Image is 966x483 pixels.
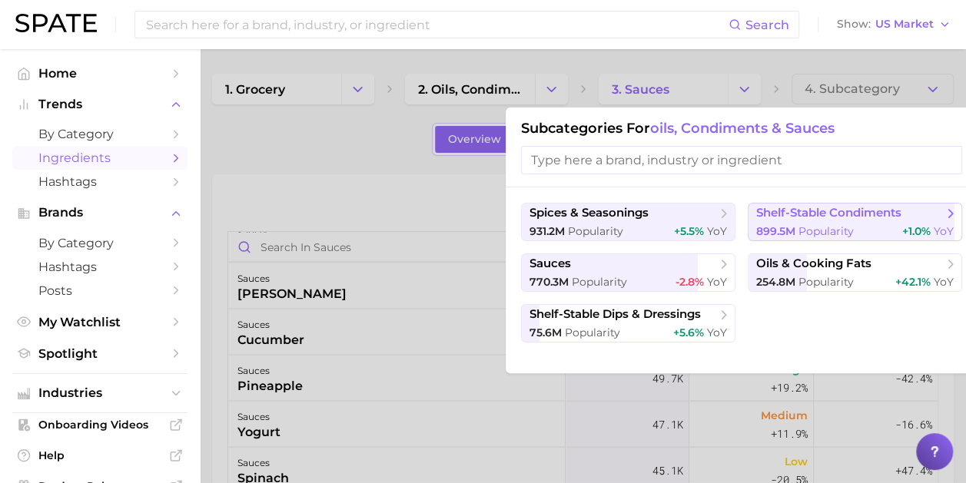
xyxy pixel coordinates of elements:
[38,386,161,400] span: Industries
[756,275,795,289] span: 254.8m
[38,283,161,298] span: Posts
[38,151,161,165] span: Ingredients
[144,12,729,38] input: Search here for a brand, industry, or ingredient
[748,253,962,292] button: oils & cooking fats254.8m Popularity+42.1% YoY
[934,224,954,238] span: YoY
[12,231,188,255] a: by Category
[521,146,962,174] input: Type here a brand, industry or ingredient
[38,206,161,220] span: Brands
[707,326,727,339] span: YoY
[38,346,161,361] span: Spotlight
[650,120,835,137] span: oils, condiments & sauces
[798,275,854,289] span: Popularity
[12,310,188,334] a: My Watchlist
[521,253,735,292] button: sauces770.3m Popularity-2.8% YoY
[12,255,188,279] a: Hashtags
[521,120,962,137] h1: Subcategories for
[12,279,188,303] a: Posts
[38,236,161,250] span: by Category
[38,315,161,329] span: My Watchlist
[756,256,871,271] span: oils & cooking fats
[798,224,854,238] span: Popularity
[568,224,623,238] span: Popularity
[521,203,735,241] button: spices & seasonings931.2m Popularity+5.5% YoY
[529,326,562,339] span: 75.6m
[12,444,188,467] a: Help
[745,18,789,32] span: Search
[756,206,901,220] span: shelf-stable condiments
[529,256,571,271] span: sauces
[38,448,161,462] span: Help
[707,224,727,238] span: YoY
[12,201,188,224] button: Brands
[38,127,161,141] span: by Category
[748,203,962,241] button: shelf-stable condiments899.5m Popularity+1.0% YoY
[673,326,704,339] span: +5.6%
[38,418,161,432] span: Onboarding Videos
[934,275,954,289] span: YoY
[12,382,188,405] button: Industries
[12,170,188,194] a: Hashtags
[12,413,188,436] a: Onboarding Videos
[38,66,161,81] span: Home
[529,206,649,220] span: spices & seasonings
[895,275,931,289] span: +42.1%
[12,61,188,85] a: Home
[521,304,735,342] button: shelf-stable dips & dressings75.6m Popularity+5.6% YoY
[529,275,569,289] span: 770.3m
[529,307,701,322] span: shelf-stable dips & dressings
[15,14,97,32] img: SPATE
[12,146,188,170] a: Ingredients
[902,224,931,238] span: +1.0%
[529,224,565,238] span: 931.2m
[12,93,188,116] button: Trends
[875,20,934,28] span: US Market
[38,260,161,274] span: Hashtags
[837,20,871,28] span: Show
[756,224,795,238] span: 899.5m
[833,15,954,35] button: ShowUS Market
[707,275,727,289] span: YoY
[12,342,188,366] a: Spotlight
[674,224,704,238] span: +5.5%
[38,98,161,111] span: Trends
[676,275,704,289] span: -2.8%
[38,174,161,189] span: Hashtags
[572,275,627,289] span: Popularity
[12,122,188,146] a: by Category
[565,326,620,339] span: Popularity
